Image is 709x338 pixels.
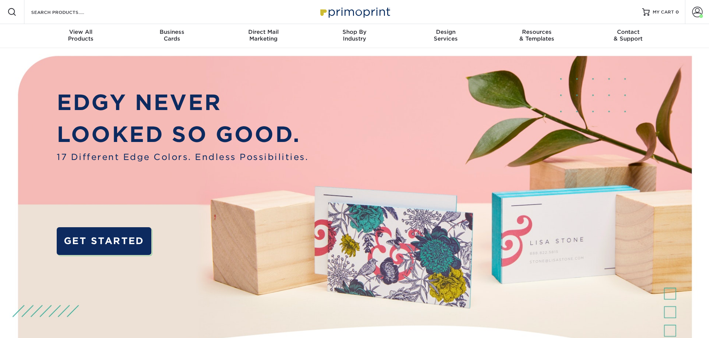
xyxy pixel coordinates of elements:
div: Products [35,29,127,42]
div: Industry [309,29,400,42]
a: DesignServices [400,24,491,48]
span: Design [400,29,491,35]
p: LOOKED SO GOOD. [57,119,308,151]
a: GET STARTED [57,227,151,255]
span: Shop By [309,29,400,35]
div: Cards [127,29,218,42]
span: 0 [676,9,679,15]
a: Contact& Support [582,24,674,48]
a: View AllProducts [35,24,127,48]
img: Primoprint [317,4,392,20]
input: SEARCH PRODUCTS..... [30,8,104,17]
span: Resources [491,29,582,35]
span: 17 Different Edge Colors. Endless Possibilities. [57,151,308,163]
a: BusinessCards [127,24,218,48]
span: MY CART [653,9,674,15]
span: View All [35,29,127,35]
div: & Support [582,29,674,42]
span: Contact [582,29,674,35]
span: Business [127,29,218,35]
a: Shop ByIndustry [309,24,400,48]
div: Services [400,29,491,42]
div: Marketing [218,29,309,42]
div: & Templates [491,29,582,42]
span: Direct Mail [218,29,309,35]
p: EDGY NEVER [57,87,308,119]
a: Resources& Templates [491,24,582,48]
a: Direct MailMarketing [218,24,309,48]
